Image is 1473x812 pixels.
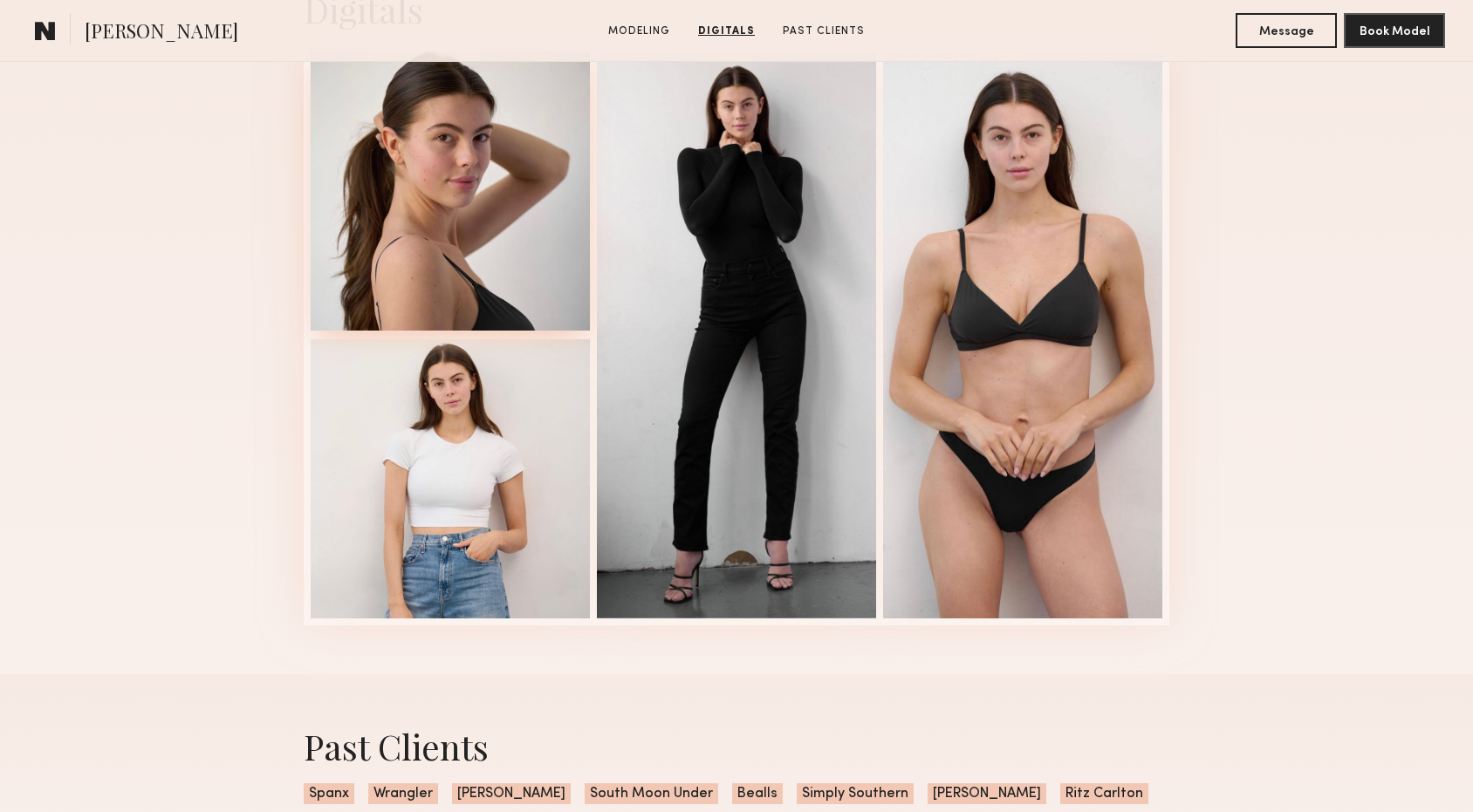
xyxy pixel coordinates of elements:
span: Simply Southern [797,783,914,804]
a: Digitals [691,24,762,39]
a: Past Clients [776,24,872,39]
span: [PERSON_NAME] [85,17,238,48]
button: Book Model [1344,13,1445,48]
span: South Moon Under [585,783,718,804]
span: [PERSON_NAME] [452,783,571,804]
button: Message [1236,13,1337,48]
a: Modeling [601,24,677,39]
span: [PERSON_NAME] [928,783,1046,804]
div: Past Clients [304,723,1169,769]
span: Bealls [732,783,783,804]
span: Wrangler [368,783,438,804]
span: Spanx [304,783,354,804]
span: Ritz Carlton [1060,783,1148,804]
a: Book Model [1344,23,1445,38]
